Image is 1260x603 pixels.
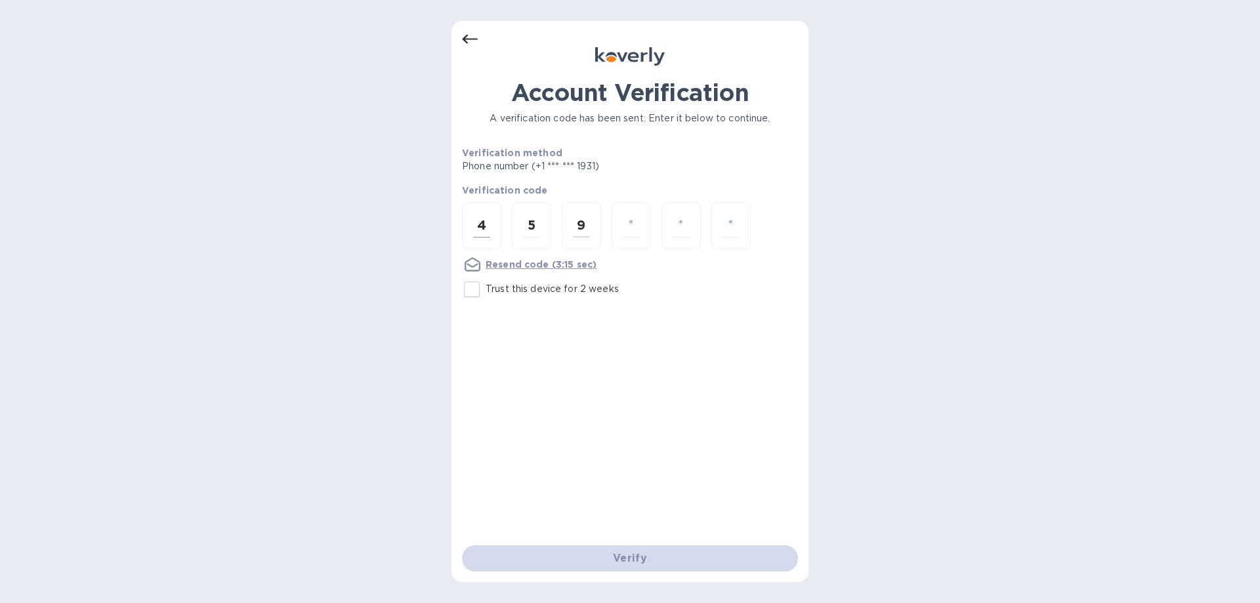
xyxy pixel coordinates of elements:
[462,184,798,197] p: Verification code
[462,148,562,158] b: Verification method
[486,282,619,296] p: Trust this device for 2 weeks
[462,159,700,173] p: Phone number (+1 *** *** 1931)
[462,79,798,106] h1: Account Verification
[486,259,597,270] u: Resend code (3:15 sec)
[462,112,798,125] p: A verification code has been sent. Enter it below to continue.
